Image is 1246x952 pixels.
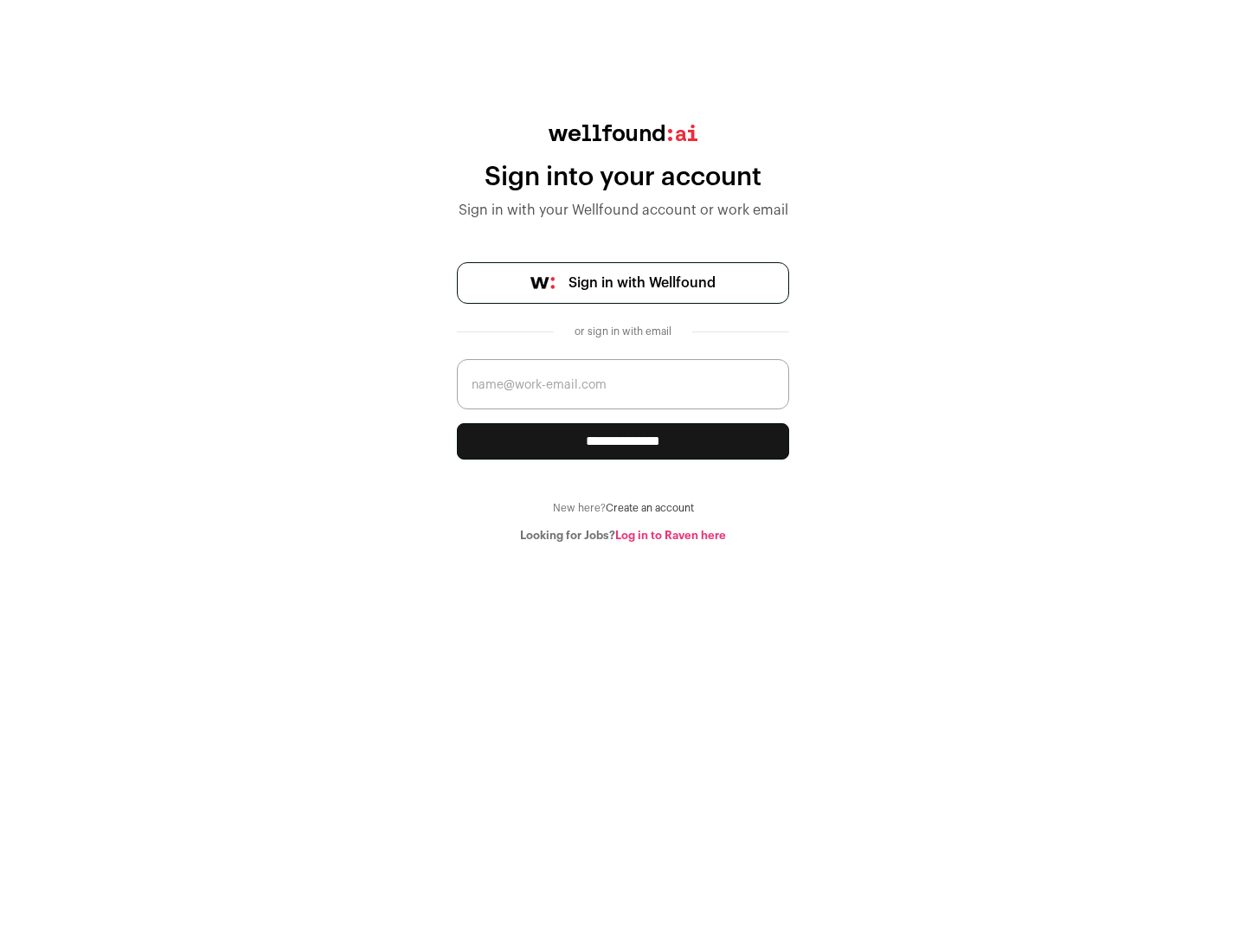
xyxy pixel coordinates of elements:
[568,273,716,293] span: Sign in with Wellfound
[457,162,789,193] div: Sign into your account
[530,277,555,289] img: wellfound-symbol-flush-black-fb3c872781a75f747ccb3a119075da62bfe97bd399995f84a933054e44a575c4.png
[615,530,726,541] a: Log in to Raven here
[568,325,678,338] div: or sign in with email
[457,501,789,515] div: New here?
[606,503,694,513] a: Create an account
[457,200,789,221] div: Sign in with your Wellfound account or work email
[457,529,789,543] div: Looking for Jobs?
[457,262,789,304] a: Sign in with Wellfound
[457,359,789,409] input: name@work-email.com
[549,125,697,141] img: wellfound:ai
